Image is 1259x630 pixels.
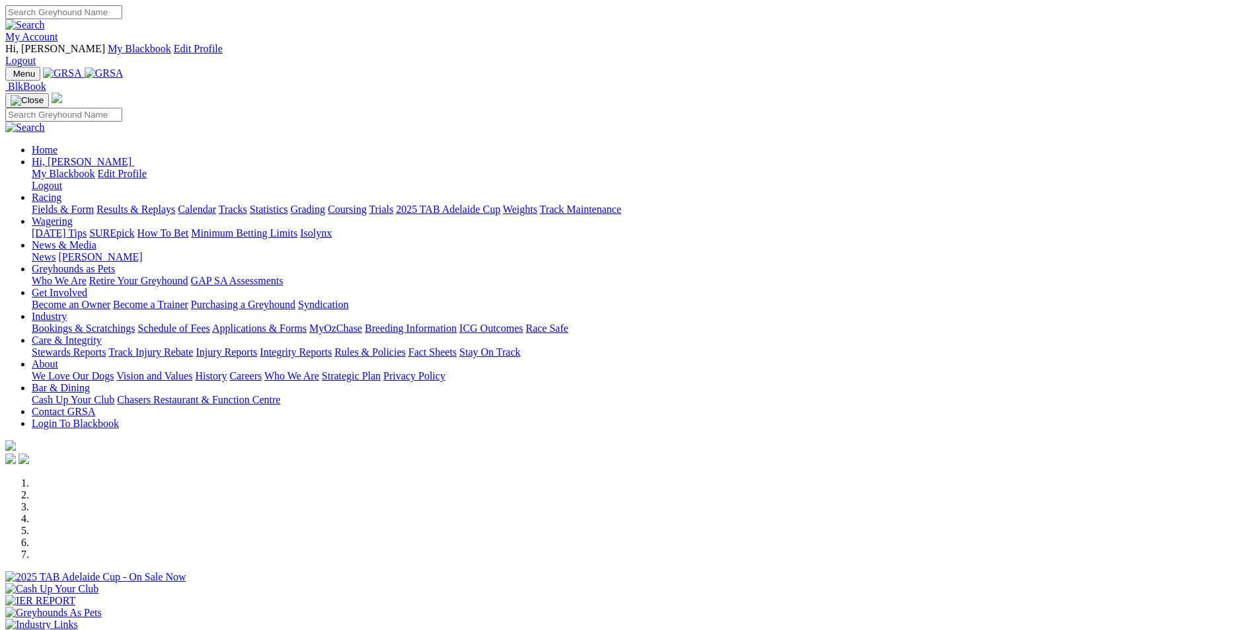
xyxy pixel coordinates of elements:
div: Wagering [32,227,1254,239]
div: Care & Integrity [32,346,1254,358]
a: Racing [32,192,61,203]
a: Vision and Values [116,370,192,381]
img: logo-grsa-white.png [52,93,62,103]
a: Bar & Dining [32,382,90,393]
a: Breeding Information [365,323,457,334]
a: Trials [369,204,393,215]
a: Strategic Plan [322,370,381,381]
img: Search [5,122,45,134]
a: Track Maintenance [540,204,621,215]
a: Integrity Reports [260,346,332,358]
img: GRSA [43,67,82,79]
a: Become an Owner [32,299,110,310]
input: Search [5,5,122,19]
div: Greyhounds as Pets [32,275,1254,287]
a: Privacy Policy [383,370,445,381]
a: MyOzChase [309,323,362,334]
a: How To Bet [137,227,189,239]
a: We Love Our Dogs [32,370,114,381]
a: Calendar [178,204,216,215]
img: Close [11,95,44,106]
a: Schedule of Fees [137,323,210,334]
img: Greyhounds As Pets [5,607,102,619]
a: News & Media [32,239,96,251]
a: Who We Are [264,370,319,381]
a: Bookings & Scratchings [32,323,135,334]
a: News [32,251,56,262]
img: GRSA [85,67,124,79]
a: Retire Your Greyhound [89,275,188,286]
a: Rules & Policies [334,346,406,358]
a: Who We Are [32,275,87,286]
img: facebook.svg [5,453,16,464]
a: Isolynx [300,227,332,239]
a: Edit Profile [174,43,223,54]
a: Applications & Forms [212,323,307,334]
a: 2025 TAB Adelaide Cup [396,204,500,215]
a: Cash Up Your Club [32,394,114,405]
a: Home [32,144,57,155]
a: Weights [503,204,537,215]
div: About [32,370,1254,382]
a: Grading [291,204,325,215]
a: Minimum Betting Limits [191,227,297,239]
a: Chasers Restaurant & Function Centre [117,394,280,405]
div: Hi, [PERSON_NAME] [32,168,1254,192]
a: Login To Blackbook [32,418,119,429]
a: Coursing [328,204,367,215]
a: History [195,370,227,381]
a: Logout [5,55,36,66]
a: Wagering [32,216,73,227]
a: Stay On Track [459,346,520,358]
a: Edit Profile [98,168,147,179]
img: Search [5,19,45,31]
a: ICG Outcomes [459,323,523,334]
span: Hi, [PERSON_NAME] [5,43,105,54]
a: Become a Trainer [113,299,188,310]
a: My Blackbook [108,43,171,54]
div: News & Media [32,251,1254,263]
a: [PERSON_NAME] [58,251,142,262]
a: Greyhounds as Pets [32,263,115,274]
a: Get Involved [32,287,87,298]
img: logo-grsa-white.png [5,440,16,451]
a: Track Injury Rebate [108,346,193,358]
a: My Account [5,31,58,42]
span: Hi, [PERSON_NAME] [32,156,132,167]
a: Race Safe [525,323,568,334]
div: My Account [5,43,1254,67]
a: Industry [32,311,67,322]
a: Statistics [250,204,288,215]
a: My Blackbook [32,168,95,179]
span: BlkBook [8,81,46,92]
div: Get Involved [32,299,1254,311]
a: Careers [229,370,262,381]
img: Cash Up Your Club [5,583,98,595]
a: Tracks [219,204,247,215]
a: GAP SA Assessments [191,275,284,286]
a: Fact Sheets [408,346,457,358]
a: BlkBook [5,81,46,92]
a: About [32,358,58,370]
img: twitter.svg [19,453,29,464]
span: Menu [13,69,35,79]
img: IER REPORT [5,595,75,607]
a: Logout [32,180,62,191]
a: Contact GRSA [32,406,95,417]
a: Purchasing a Greyhound [191,299,295,310]
div: Racing [32,204,1254,216]
input: Search [5,108,122,122]
button: Toggle navigation [5,93,49,108]
a: Syndication [298,299,348,310]
div: Industry [32,323,1254,335]
a: Care & Integrity [32,335,102,346]
a: Stewards Reports [32,346,106,358]
a: Fields & Form [32,204,94,215]
img: 2025 TAB Adelaide Cup - On Sale Now [5,571,186,583]
a: SUREpick [89,227,134,239]
a: Results & Replays [96,204,175,215]
button: Toggle navigation [5,67,40,81]
div: Bar & Dining [32,394,1254,406]
a: Hi, [PERSON_NAME] [32,156,134,167]
a: [DATE] Tips [32,227,87,239]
